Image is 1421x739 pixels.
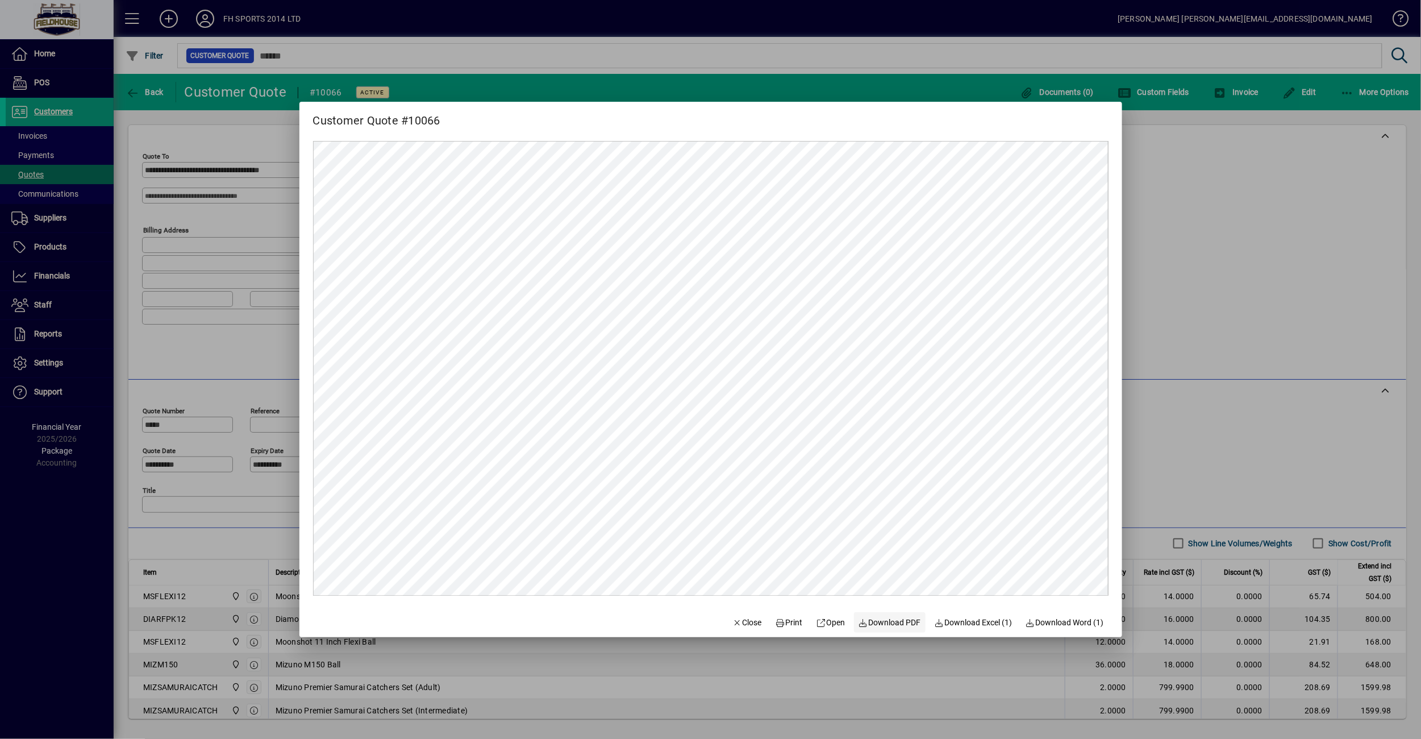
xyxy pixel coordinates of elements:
[859,617,921,629] span: Download PDF
[299,102,454,130] h2: Customer Quote #10066
[728,612,766,633] button: Close
[812,612,850,633] a: Open
[776,617,803,629] span: Print
[930,612,1017,633] button: Download Excel (1)
[1026,617,1104,629] span: Download Word (1)
[732,617,762,629] span: Close
[771,612,807,633] button: Print
[816,617,845,629] span: Open
[854,612,926,633] a: Download PDF
[935,617,1012,629] span: Download Excel (1)
[1021,612,1109,633] button: Download Word (1)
